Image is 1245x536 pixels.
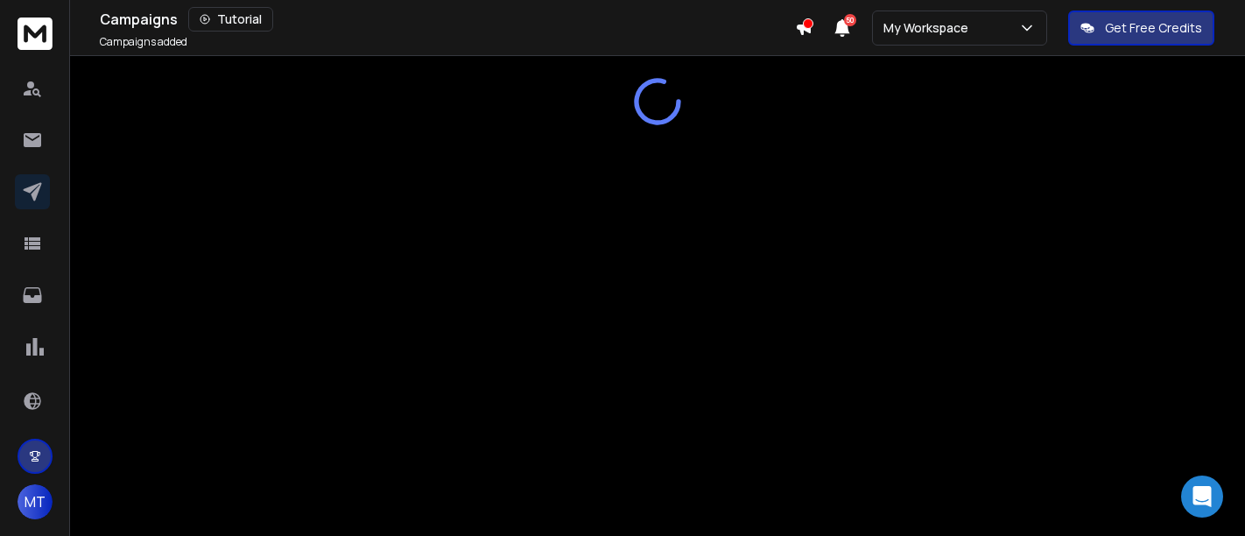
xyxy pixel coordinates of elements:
[844,14,856,26] span: 50
[188,7,273,32] button: Tutorial
[100,35,187,49] p: Campaigns added
[1181,476,1223,518] div: Open Intercom Messenger
[18,484,53,519] button: MT
[1068,11,1214,46] button: Get Free Credits
[1105,19,1202,37] p: Get Free Credits
[883,19,975,37] p: My Workspace
[100,7,795,32] div: Campaigns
